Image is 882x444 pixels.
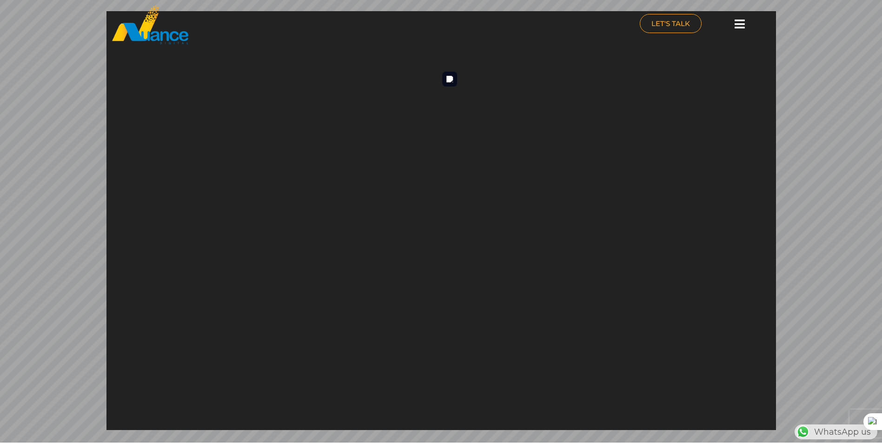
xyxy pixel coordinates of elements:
img: nuance-qatar_logo [111,5,189,45]
a: WhatsAppWhatsApp us [795,427,877,437]
a: nuance-qatar_logo [111,5,437,45]
div: WhatsApp us [795,424,877,439]
span: LET'S TALK [651,20,690,27]
img: WhatsApp [796,424,810,439]
a: LET'S TALK [640,14,702,33]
